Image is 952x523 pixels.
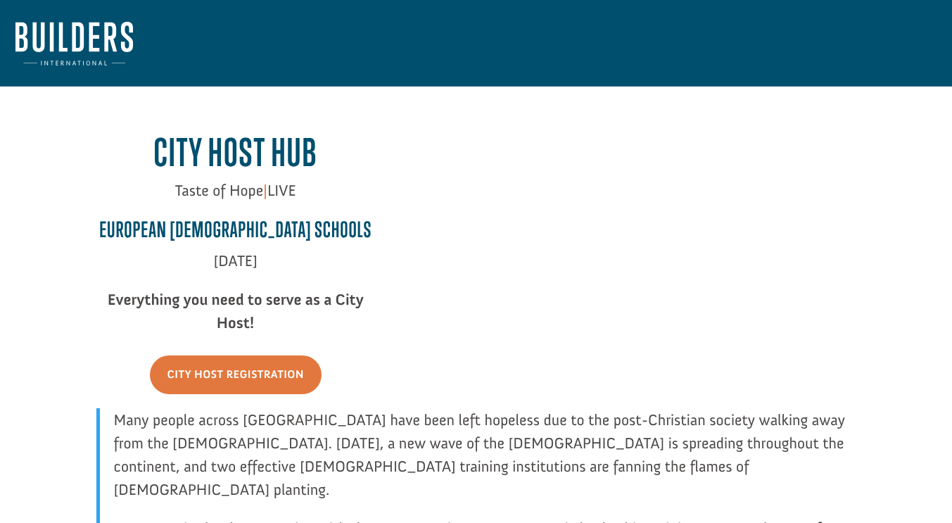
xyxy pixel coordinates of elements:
[263,181,267,200] span: |
[114,410,845,499] span: Many people across [GEOGRAPHIC_DATA] have been left hopeless due to the post-Christian society wa...
[108,290,364,332] strong: Everything you need to serve as a City Host!
[153,130,317,175] span: City Host Hub
[175,181,296,200] span: Taste of Hope LIVE
[96,249,375,288] p: [DATE]
[417,114,856,361] iframe: TOH EU City Host greeting
[15,22,133,65] img: Builders International
[99,217,372,242] strong: European [DEMOGRAPHIC_DATA] Schools
[150,355,322,394] a: City Host Registration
